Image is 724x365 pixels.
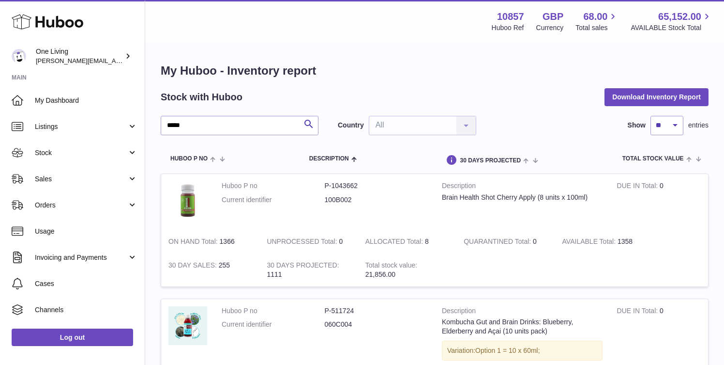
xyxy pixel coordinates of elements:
[35,279,137,288] span: Cases
[35,305,137,315] span: Channels
[460,158,521,164] span: 30 DAYS PROJECTED
[325,181,428,190] dd: P-1043662
[168,306,207,345] img: product image
[35,96,137,105] span: My Dashboard
[533,238,537,245] span: 0
[475,347,540,354] span: Option 1 = 10 x 60ml;
[168,261,219,271] strong: 30 DAY SALES
[36,57,194,64] span: [PERSON_NAME][EMAIL_ADDRESS][DOMAIN_NAME]
[658,10,701,23] span: 65,152.00
[442,181,603,193] strong: Description
[555,230,653,254] td: 1358
[12,49,26,63] img: Jessica@oneliving.com
[442,317,603,336] div: Kombucha Gut and Brain Drinks: Blueberry, Elderberry and Açai (10 units pack)
[492,23,524,32] div: Huboo Ref
[575,10,618,32] a: 68.00 Total sales
[35,201,127,210] span: Orders
[536,23,564,32] div: Currency
[617,307,660,317] strong: DUE IN Total
[222,306,325,316] dt: Huboo P no
[222,320,325,329] dt: Current identifier
[631,23,712,32] span: AVAILABLE Stock Total
[35,227,137,236] span: Usage
[12,329,133,346] a: Log out
[688,121,709,130] span: entries
[35,175,127,184] span: Sales
[442,341,603,361] div: Variation:
[35,122,127,131] span: Listings
[365,238,425,248] strong: ALLOCATED Total
[222,181,325,190] dt: Huboo P no
[325,195,428,205] dd: 100B002
[161,254,259,286] td: 255
[325,306,428,316] dd: P-511724
[161,230,259,254] td: 1366
[442,193,603,202] div: Brain Health Shot Cherry Apply (8 units x 100ml)
[309,156,349,162] span: Description
[610,174,708,230] td: 0
[617,182,660,192] strong: DUE IN Total
[464,238,533,248] strong: QUARANTINED Total
[628,121,646,130] label: Show
[36,47,123,65] div: One Living
[365,261,417,271] strong: Total stock value
[562,238,618,248] strong: AVAILABLE Total
[259,254,358,286] td: 1111
[543,10,563,23] strong: GBP
[622,156,684,162] span: Total stock value
[583,10,607,23] span: 68.00
[222,195,325,205] dt: Current identifier
[267,238,339,248] strong: UNPROCESSED Total
[604,88,709,106] button: Download Inventory Report
[35,148,127,158] span: Stock
[497,10,524,23] strong: 10857
[168,181,207,220] img: product image
[338,121,364,130] label: Country
[631,10,712,32] a: 65,152.00 AVAILABLE Stock Total
[35,253,127,262] span: Invoicing and Payments
[358,230,456,254] td: 8
[365,270,395,278] span: 21,856.00
[267,261,339,271] strong: 30 DAYS PROJECTED
[259,230,358,254] td: 0
[168,238,220,248] strong: ON HAND Total
[161,63,709,79] h1: My Huboo - Inventory report
[325,320,428,329] dd: 060C004
[575,23,618,32] span: Total sales
[170,156,208,162] span: Huboo P no
[442,306,603,318] strong: Description
[161,91,242,104] h2: Stock with Huboo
